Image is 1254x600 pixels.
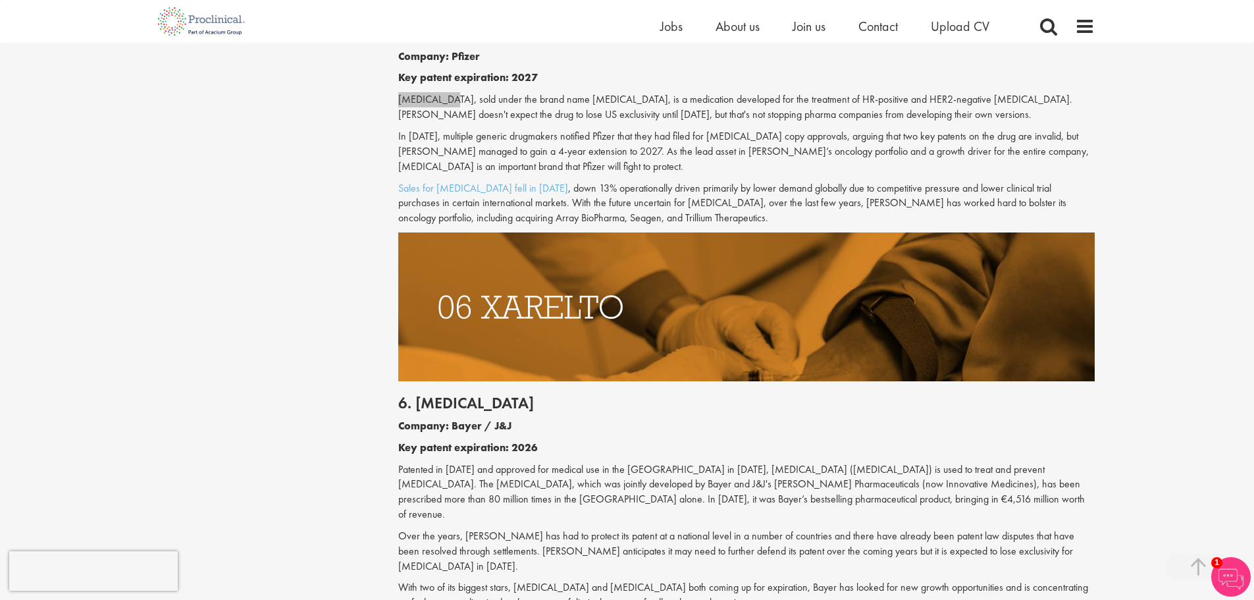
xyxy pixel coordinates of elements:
b: Key patent expiration: 2027 [398,70,538,84]
a: Join us [793,18,825,35]
a: Contact [858,18,898,35]
a: Sales for [MEDICAL_DATA] fell in [DATE] [398,181,568,195]
p: In [DATE], multiple generic drugmakers notified Pfizer that they had filed for [MEDICAL_DATA] cop... [398,129,1095,175]
p: [MEDICAL_DATA], sold under the brand name [MEDICAL_DATA], is a medication developed for the treat... [398,92,1095,123]
p: Patented in [DATE] and approved for medical use in the [GEOGRAPHIC_DATA] in [DATE], [MEDICAL_DATA... [398,462,1095,522]
span: 1 [1211,557,1222,568]
a: Jobs [660,18,683,35]
b: Company: Bayer / J&J [398,419,511,433]
iframe: reCAPTCHA [9,551,178,591]
a: Upload CV [931,18,989,35]
img: Chatbot [1211,557,1251,597]
a: About us [716,18,760,35]
img: Drugs with patents due to expire Xarelto [398,232,1095,381]
h2: 6. [MEDICAL_DATA] [398,395,1095,412]
b: Company: Pfizer [398,49,480,63]
b: Key patent expiration: 2026 [398,441,538,454]
p: Over the years, [PERSON_NAME] has had to protect its patent at a national level in a number of co... [398,529,1095,574]
p: , down 13% operationally driven primarily by lower demand globally due to competitive pressure an... [398,181,1095,227]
